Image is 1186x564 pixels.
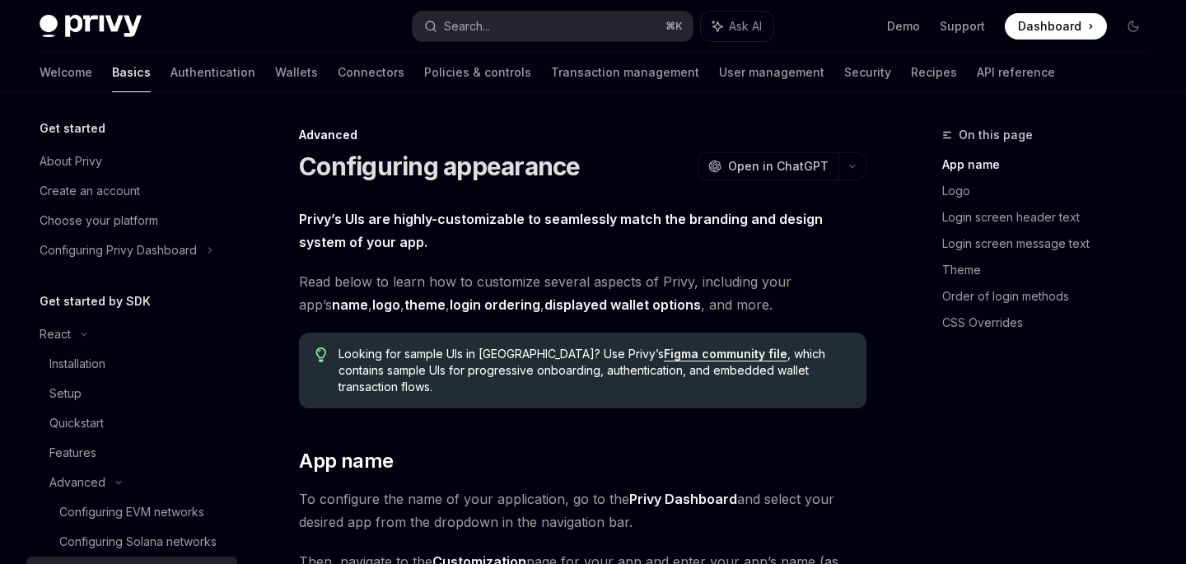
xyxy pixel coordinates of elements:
[719,53,824,92] a: User management
[940,18,985,35] a: Support
[959,125,1033,145] span: On this page
[49,443,96,463] div: Features
[372,296,400,314] a: logo
[275,53,318,92] a: Wallets
[551,53,699,92] a: Transaction management
[26,206,237,235] a: Choose your platform
[49,354,105,374] div: Installation
[413,12,692,41] button: Search...⌘K
[942,151,1160,178] a: App name
[1120,13,1146,40] button: Toggle dark mode
[26,497,237,527] a: Configuring EVM networks
[170,53,255,92] a: Authentication
[299,448,393,474] span: App name
[40,53,92,92] a: Welcome
[26,408,237,438] a: Quickstart
[911,53,957,92] a: Recipes
[40,291,151,311] h5: Get started by SDK
[338,53,404,92] a: Connectors
[315,347,327,362] svg: Tip
[701,12,773,41] button: Ask AI
[728,158,829,175] span: Open in ChatGPT
[112,53,151,92] a: Basics
[299,270,866,316] span: Read below to learn how to customize several aspects of Privy, including your app’s , , , , , and...
[26,176,237,206] a: Create an account
[844,53,891,92] a: Security
[942,204,1160,231] a: Login screen header text
[40,119,105,138] h5: Get started
[339,346,850,395] span: Looking for sample UIs in [GEOGRAPHIC_DATA]? Use Privy’s , which contains sample UIs for progress...
[26,349,237,379] a: Installation
[942,231,1160,257] a: Login screen message text
[49,473,105,492] div: Advanced
[1018,18,1081,35] span: Dashboard
[544,296,701,314] a: displayed wallet options
[299,487,866,534] span: To configure the name of your application, go to the and select your desired app from the dropdow...
[942,257,1160,283] a: Theme
[977,53,1055,92] a: API reference
[665,20,683,33] span: ⌘ K
[40,240,197,260] div: Configuring Privy Dashboard
[40,211,158,231] div: Choose your platform
[629,491,737,507] strong: Privy Dashboard
[729,18,762,35] span: Ask AI
[26,379,237,408] a: Setup
[40,151,102,171] div: About Privy
[299,211,823,250] strong: Privy’s UIs are highly-customizable to seamlessly match the branding and design system of your app.
[942,178,1160,204] a: Logo
[444,16,490,36] div: Search...
[887,18,920,35] a: Demo
[698,152,838,180] button: Open in ChatGPT
[59,532,217,552] div: Configuring Solana networks
[49,384,82,403] div: Setup
[40,181,140,201] div: Create an account
[26,438,237,468] a: Features
[49,413,104,433] div: Quickstart
[1005,13,1107,40] a: Dashboard
[299,127,866,143] div: Advanced
[942,283,1160,310] a: Order of login methods
[26,527,237,557] a: Configuring Solana networks
[59,502,204,522] div: Configuring EVM networks
[450,296,540,314] a: login ordering
[40,15,142,38] img: dark logo
[424,53,531,92] a: Policies & controls
[942,310,1160,336] a: CSS Overrides
[664,347,787,361] a: Figma community file
[26,147,237,176] a: About Privy
[40,324,71,344] div: React
[299,151,581,181] h1: Configuring appearance
[404,296,446,314] a: theme
[332,296,368,314] a: name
